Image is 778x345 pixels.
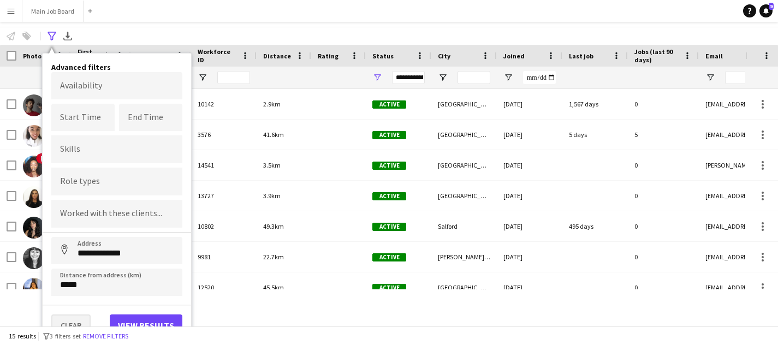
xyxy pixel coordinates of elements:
[628,120,699,150] div: 5
[60,177,174,187] input: Type to search role types...
[523,71,556,84] input: Joined Filter Input
[22,1,84,22] button: Main Job Board
[263,222,284,230] span: 49.3km
[23,156,45,177] img: Chelsey Emery
[191,150,257,180] div: 14541
[51,62,182,72] h4: Advanced filters
[372,162,406,170] span: Active
[23,247,45,269] img: Elizabeth Blindell
[23,278,45,300] img: Ella Coote
[562,211,628,241] div: 495 days
[431,150,497,180] div: [GEOGRAPHIC_DATA]
[61,29,74,43] app-action-btn: Export XLSX
[431,211,497,241] div: Salford
[628,181,699,211] div: 0
[562,120,628,150] div: 5 days
[217,71,250,84] input: Workforce ID Filter Input
[198,73,207,82] button: Open Filter Menu
[372,131,406,139] span: Active
[503,73,513,82] button: Open Filter Menu
[372,192,406,200] span: Active
[372,284,406,292] span: Active
[45,29,58,43] app-action-btn: Advanced filters
[705,52,723,60] span: Email
[497,242,562,272] div: [DATE]
[23,125,45,147] img: Chantelle Archer
[372,100,406,109] span: Active
[23,52,41,60] span: Photo
[634,47,679,64] span: Jobs (last 90 days)
[431,272,497,302] div: [GEOGRAPHIC_DATA]
[497,272,562,302] div: [DATE]
[191,211,257,241] div: 10802
[191,120,257,150] div: 3576
[60,209,174,219] input: Type to search clients...
[497,150,562,180] div: [DATE]
[318,52,338,60] span: Rating
[569,52,593,60] span: Last job
[503,52,525,60] span: Joined
[191,181,257,211] div: 13727
[431,242,497,272] div: [PERSON_NAME] le willows
[705,73,715,82] button: Open Filter Menu
[191,242,257,272] div: 9981
[263,283,284,292] span: 45.5km
[36,153,47,164] span: !
[628,150,699,180] div: 0
[372,253,406,261] span: Active
[23,94,45,116] img: Angel Fiordaliso
[438,73,448,82] button: Open Filter Menu
[372,52,394,60] span: Status
[372,223,406,231] span: Active
[263,192,281,200] span: 3.9km
[497,89,562,119] div: [DATE]
[431,181,497,211] div: [GEOGRAPHIC_DATA]
[263,100,281,108] span: 2.9km
[138,52,170,60] span: Last Name
[78,47,98,64] span: First Name
[23,186,45,208] img: Danielle Radford
[263,161,281,169] span: 3.5km
[562,89,628,119] div: 1,567 days
[458,71,490,84] input: City Filter Input
[191,89,257,119] div: 10142
[497,211,562,241] div: [DATE]
[431,89,497,119] div: [GEOGRAPHIC_DATA]
[191,272,257,302] div: 12520
[438,52,450,60] span: City
[372,73,382,82] button: Open Filter Menu
[628,211,699,241] div: 0
[263,52,291,60] span: Distance
[23,217,45,239] img: Eleanor Hawthorne
[628,89,699,119] div: 0
[497,120,562,150] div: [DATE]
[263,253,284,261] span: 22.7km
[628,242,699,272] div: 0
[263,130,284,139] span: 41.6km
[759,4,773,17] a: 9
[198,47,237,64] span: Workforce ID
[497,181,562,211] div: [DATE]
[431,120,497,150] div: [GEOGRAPHIC_DATA]
[769,3,774,10] span: 9
[628,272,699,302] div: 0
[60,144,174,154] input: Type to search skills...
